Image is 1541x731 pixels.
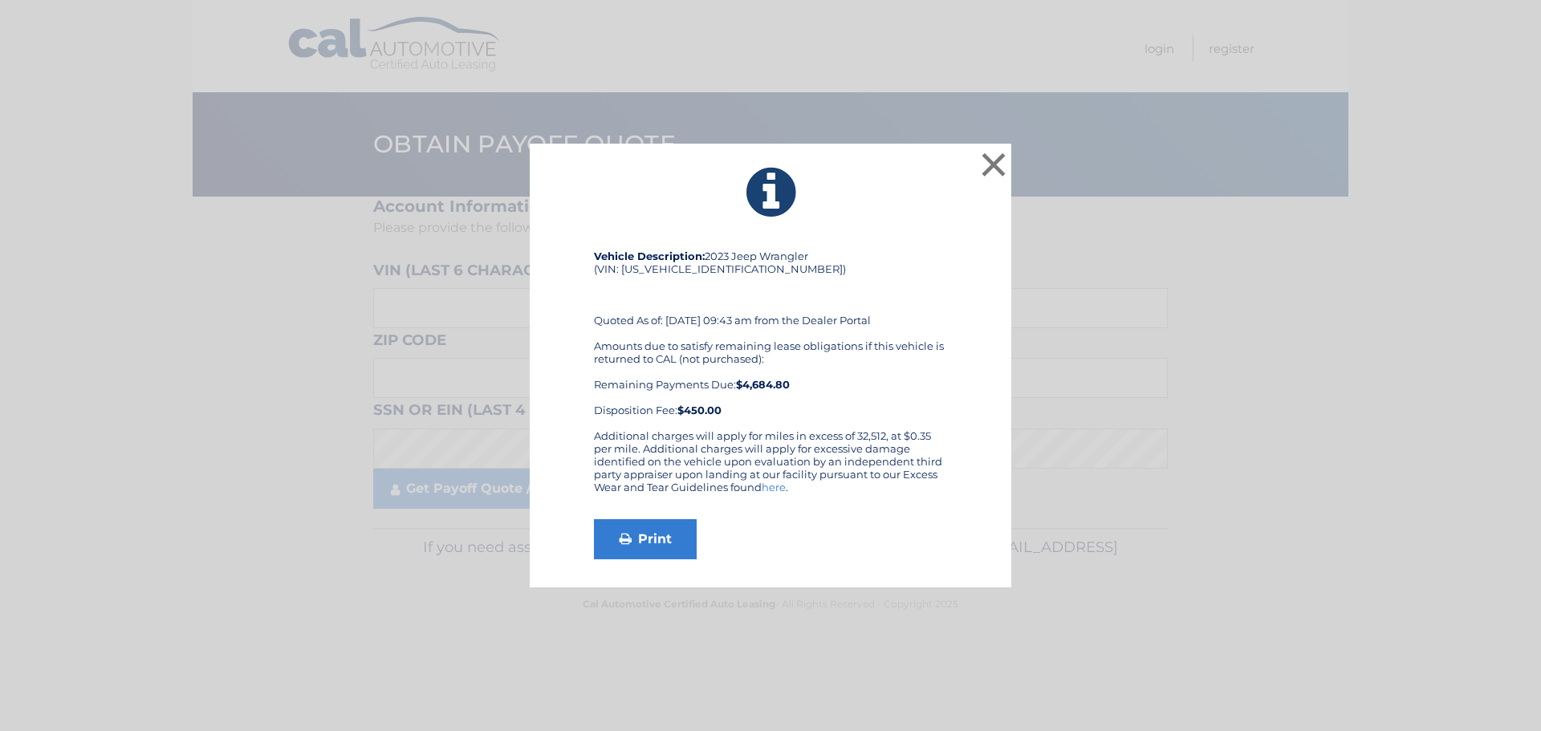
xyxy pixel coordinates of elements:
button: × [978,148,1010,181]
a: here [762,481,786,493]
strong: $450.00 [677,404,722,416]
strong: Vehicle Description: [594,250,705,262]
div: 2023 Jeep Wrangler (VIN: [US_VEHICLE_IDENTIFICATION_NUMBER]) Quoted As of: [DATE] 09:43 am from t... [594,250,947,429]
b: $4,684.80 [736,378,790,391]
div: Amounts due to satisfy remaining lease obligations if this vehicle is returned to CAL (not purcha... [594,339,947,416]
div: Additional charges will apply for miles in excess of 32,512, at $0.35 per mile. Additional charge... [594,429,947,506]
a: Print [594,519,697,559]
